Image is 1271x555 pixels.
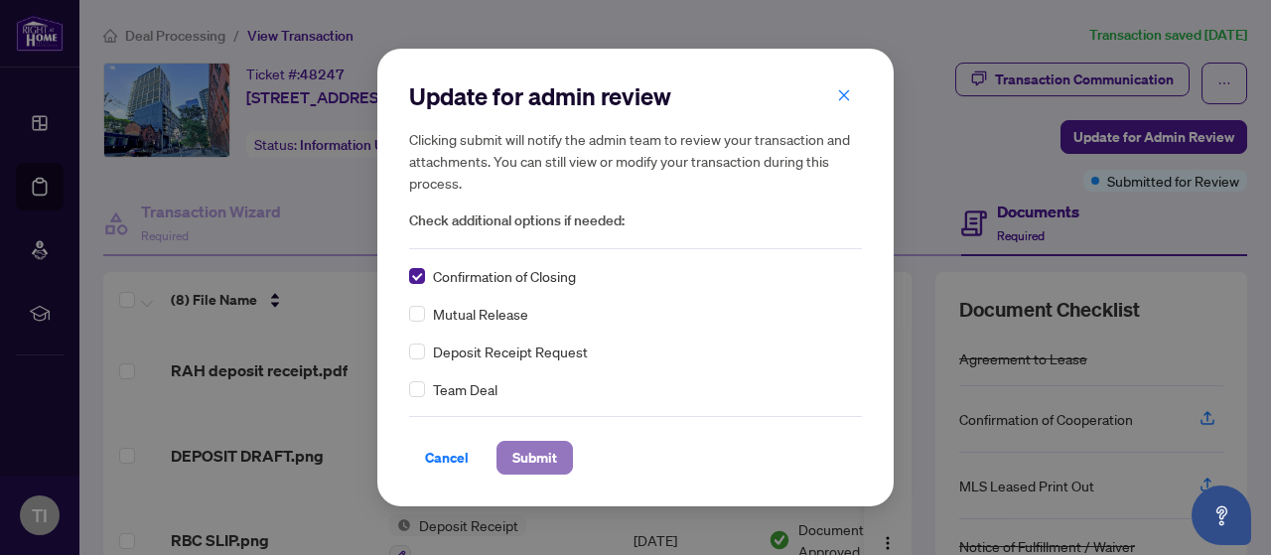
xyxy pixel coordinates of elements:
span: close [837,88,851,102]
h5: Clicking submit will notify the admin team to review your transaction and attachments. You can st... [409,128,862,194]
button: Submit [496,441,573,475]
span: Cancel [425,442,469,474]
span: Confirmation of Closing [433,265,576,287]
h2: Update for admin review [409,80,862,112]
span: Team Deal [433,378,497,400]
button: Open asap [1192,486,1251,545]
span: Check additional options if needed: [409,209,862,232]
span: Deposit Receipt Request [433,341,588,362]
span: Mutual Release [433,303,528,325]
button: Cancel [409,441,485,475]
span: Submit [512,442,557,474]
